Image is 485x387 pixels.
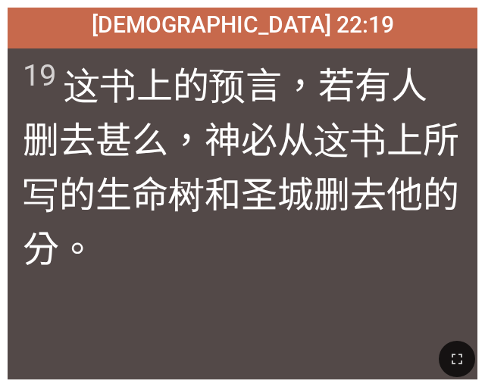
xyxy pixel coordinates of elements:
wg2316: 必从 [23,119,459,271]
wg1125: 的生命 [23,173,459,271]
wg2222: 树和 [23,173,459,271]
wg976: 上的预言 [23,64,459,271]
wg976: 上 [23,119,459,271]
wg575: 这书 [23,119,459,271]
wg5129: 书 [23,64,459,271]
wg1722: 所写 [23,119,459,271]
wg846: 分 [23,228,95,271]
wg851: 甚么，神 [23,119,459,271]
wg3313: 。 [59,228,95,271]
sup: 19 [23,58,56,93]
wg2532: 圣 [23,173,459,271]
span: 这 [23,56,462,273]
wg5100: 删去 [23,119,459,271]
span: [DEMOGRAPHIC_DATA] 22:19 [92,11,394,38]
